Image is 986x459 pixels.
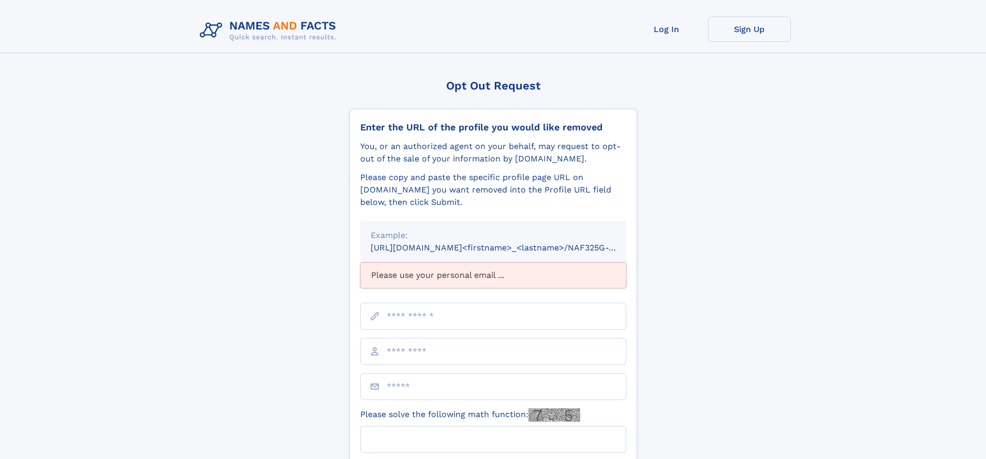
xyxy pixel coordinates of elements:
div: Please copy and paste the specific profile page URL on [DOMAIN_NAME] you want removed into the Pr... [360,171,626,209]
a: Sign Up [708,17,791,42]
div: Please use your personal email ... [360,262,626,288]
div: Opt Out Request [349,79,637,92]
small: [URL][DOMAIN_NAME]<firstname>_<lastname>/NAF325G-xxxxxxxx [371,243,646,253]
div: Example: [371,229,616,242]
img: Logo Names and Facts [196,17,345,45]
a: Log In [625,17,708,42]
label: Please solve the following math function: [360,408,580,422]
div: Enter the URL of the profile you would like removed [360,122,626,133]
div: You, or an authorized agent on your behalf, may request to opt-out of the sale of your informatio... [360,140,626,165]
